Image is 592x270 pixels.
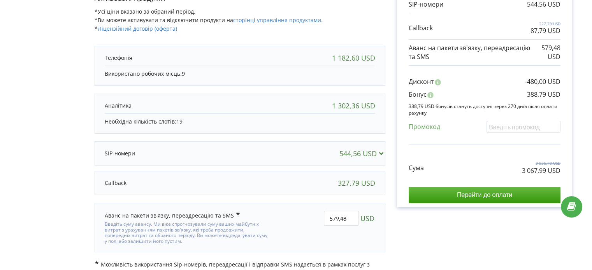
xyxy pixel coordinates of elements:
[409,103,560,116] p: 388,79 USD бонусів стануть доступні через 270 днів після оплати рахунку
[531,21,560,26] p: 327,79 USD
[182,70,185,77] span: 9
[105,219,270,244] div: Введіть суму авансу. Ми вже спрогнозували суму ваших майбутніх витрат з урахуванням пакетів зв'яз...
[105,179,126,187] p: Callback
[105,54,132,62] p: Телефонія
[525,77,560,86] p: -480,00 USD
[332,102,375,110] div: 1 302,36 USD
[409,24,433,33] p: Callback
[409,122,440,131] p: Промокод
[522,160,560,166] p: 3 936,78 USD
[105,118,375,125] p: Необхідна кількість слотів:
[409,77,434,86] p: Дисконт
[95,16,323,24] span: *Ви можете активувати та відключити продукти на
[233,16,323,24] a: сторінці управління продуктами.
[98,25,177,32] a: Ліцензійний договір (оферта)
[105,102,132,110] p: Аналітика
[105,70,375,78] p: Використано робочих місць:
[105,211,240,219] div: Аванс на пакети зв'язку, переадресацію та SMS
[409,90,427,99] p: Бонус
[531,26,560,35] p: 87,79 USD
[176,118,183,125] span: 19
[105,150,135,157] p: SIP-номери
[409,187,560,203] input: Перейти до оплати
[409,44,532,61] p: Аванс на пакети зв'язку, переадресацію та SMS
[338,179,375,187] div: 327,79 USD
[487,121,560,133] input: Введіть промокод
[522,166,560,175] p: 3 067,99 USD
[532,44,560,61] p: 579,48 USD
[332,54,375,62] div: 1 182,60 USD
[339,150,386,157] div: 544,56 USD
[527,90,560,99] p: 388,79 USD
[95,8,195,15] span: *Усі ціни вказано за обраний період.
[360,211,374,226] span: USD
[409,164,424,172] p: Сума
